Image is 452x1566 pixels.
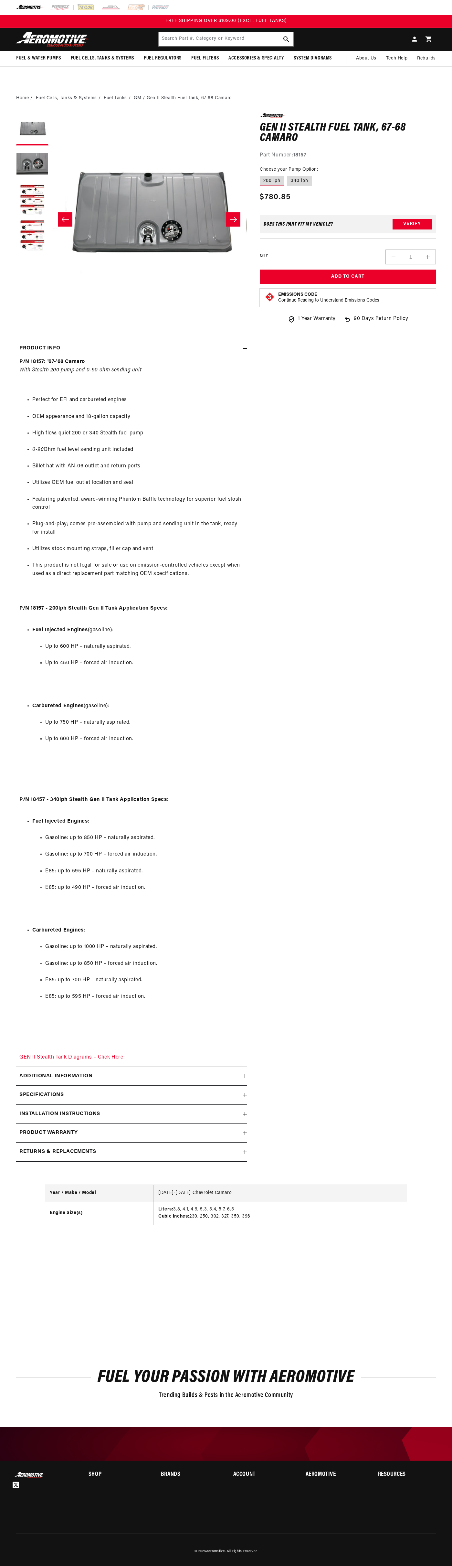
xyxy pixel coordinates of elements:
li: This product is not legal for sale or use on emission-controlled vehicles except when used as a d... [32,561,244,578]
span: FREE SHIPPING OVER $109.00 (EXCL. FUEL TANKS) [165,18,287,23]
span: $780.85 [260,191,290,203]
li: E85: up to 490 HP – forced air induction. [45,884,244,892]
li: Gen II Stealth Fuel Tank, 67-68 Camaro [147,95,232,102]
li: Utilizes OEM fuel outlet location and seal [32,479,244,487]
summary: Specifications [16,1086,247,1104]
strong: 18157 [293,153,307,158]
button: Load image 3 in gallery view [16,184,48,217]
p: Continue Reading to Understand Emissions Codes [278,298,379,304]
span: Rebuilds [417,55,436,62]
h2: Account [233,1472,291,1477]
nav: breadcrumbs [16,95,436,102]
button: Slide left [58,212,72,227]
summary: Fuel Regulators [139,51,186,66]
summary: Product Info [16,339,247,358]
li: Ohm fuel level sending unit included [32,446,244,454]
li: E85: up to 595 HP – naturally aspirated. [45,867,244,876]
span: Fuel Cells, Tanks & Systems [71,55,134,62]
span: Trending Builds & Posts in the Aeromotive Community [159,1392,293,1399]
summary: Tech Help [381,51,412,66]
span: About Us [356,56,376,61]
li: Gasoline: up to 1000 HP – naturally aspirated. [45,943,244,951]
li: (gasoline): [32,702,244,770]
h2: Brands [161,1472,219,1477]
strong: P/N 18157: '67-'68 Camaro [19,359,85,364]
span: Fuel & Water Pumps [16,55,61,62]
h2: Specifications [19,1091,64,1099]
div: Does This part fit My vehicle? [264,222,333,227]
summary: Resources [378,1472,436,1477]
span: Fuel Filters [191,55,219,62]
em: With Stealth 200 pump and 0-90 ohm sending unit [19,368,142,373]
a: 90 Days Return Policy [343,315,408,330]
li: Gasoline: up to 850 HP – naturally aspirated. [45,834,244,842]
li: E85: up to 700 HP – naturally aspirated. [45,976,244,985]
summary: Aeromotive [306,1472,363,1477]
h2: Installation Instructions [19,1110,100,1118]
button: Load image 4 in gallery view [16,220,48,252]
li: (gasoline): [32,626,244,694]
li: Billet hat with AN-06 outlet and return ports [32,462,244,471]
summary: Accessories & Specialty [224,51,289,66]
span: 90 Days Return Policy [354,315,408,330]
label: 200 lph [260,176,284,186]
strong: Carbureted Engines [32,703,84,708]
td: [DATE]-[DATE] Chevrolet Camaro [154,1185,407,1201]
strong: Liters: [158,1207,173,1212]
img: Emissions code [265,292,275,302]
summary: Product warranty [16,1124,247,1142]
summary: Returns & replacements [16,1143,247,1161]
summary: Fuel Filters [186,51,224,66]
li: Up to 450 HP – forced air induction. [45,659,244,667]
legend: Choose your Pump Option: [260,166,319,173]
td: 3.8, 4.1, 4.9, 5.3, 5.4, 5.7, 6.5 230, 250, 302, 327, 350, 396 [154,1201,407,1225]
span: System Diagrams [294,55,332,62]
li: Fuel Cells, Tanks & Systems [36,95,102,102]
summary: Fuel Cells, Tanks & Systems [66,51,139,66]
label: QTY [260,253,268,259]
li: Up to 750 HP – naturally aspirated. [45,719,244,727]
th: Engine Size(s) [45,1201,154,1225]
strong: P/N 18457 - 340lph Stealth Gen II Tank Application Specs: [19,797,169,802]
small: All rights reserved [227,1550,258,1553]
span: Accessories & Specialty [228,55,284,62]
label: 340 lph [287,176,312,186]
a: 1 Year Warranty [288,315,336,323]
small: © 2025 . [194,1550,226,1553]
button: Search Part #, Category or Keyword [279,32,293,46]
li: Utilizes stock mounting straps, filler cap and vent [32,545,244,553]
a: Fuel Tanks [104,95,127,102]
button: Load image 2 in gallery view [16,149,48,181]
button: Add to Cart [260,270,436,284]
a: GM [134,95,141,102]
summary: Additional information [16,1067,247,1086]
li: OEM appearance and 18-gallon capacity [32,413,244,421]
span: Tech Help [386,55,407,62]
li: Up to 600 HP – forced air induction. [45,735,244,743]
summary: Installation Instructions [16,1105,247,1124]
strong: Emissions Code [278,292,317,297]
input: Search Part #, Category or Keyword [159,32,294,46]
h2: Additional information [19,1072,92,1081]
summary: Shop [89,1472,146,1477]
li: : [32,926,244,1027]
th: Year / Make / Model [45,1185,154,1201]
li: E85: up to 595 HP – forced air induction. [45,993,244,1001]
strong: P/N 18157 - 200lph Stealth Gen II Tank Application Specs: [19,606,168,611]
strong: Carbureted Engines [32,928,84,933]
span: 1 Year Warranty [298,315,336,323]
a: Aeromotive [206,1550,225,1553]
span: Fuel Regulators [144,55,182,62]
a: About Us [351,51,381,66]
img: Aeromotive [14,1472,46,1478]
li: : [32,817,244,918]
h2: Returns & replacements [19,1148,96,1156]
h2: Fuel Your Passion with Aeromotive [16,1370,436,1385]
button: Verify [393,219,432,229]
a: Home [16,95,29,102]
summary: Rebuilds [412,51,441,66]
summary: System Diagrams [289,51,337,66]
a: GEN II Stealth Tank Diagrams – Click Here [19,1055,123,1060]
li: Gasoline: up to 850 HP – forced air induction. [45,960,244,968]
